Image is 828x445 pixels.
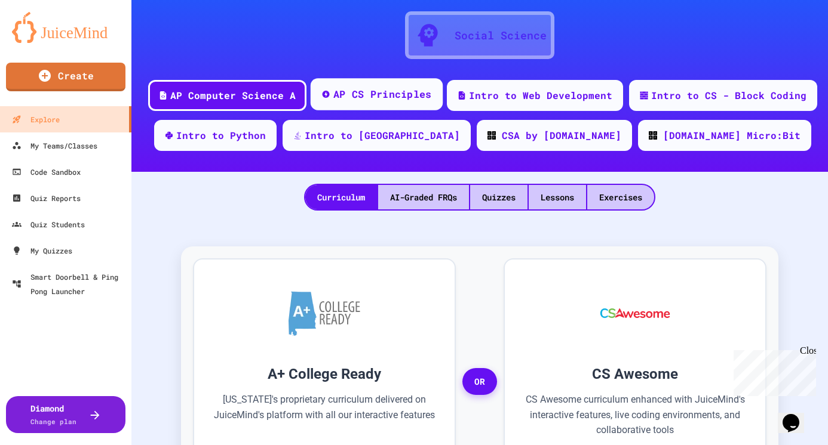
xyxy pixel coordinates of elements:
[30,417,76,426] span: Change plan
[529,185,586,209] div: Lessons
[469,88,612,103] div: Intro to Web Development
[12,191,81,205] div: Quiz Reports
[333,87,432,102] div: AP CS Principles
[30,402,76,427] div: Diamond
[378,185,469,209] div: AI-Graded FRQs
[651,88,806,103] div: Intro to CS - Block Coding
[12,138,97,153] div: My Teams/Classes
[729,345,816,396] iframe: chat widget
[663,128,801,143] div: [DOMAIN_NAME] Micro:Bit
[289,291,360,336] img: A+ College Ready
[462,368,497,395] span: OR
[649,131,657,140] img: CODE_logo_RGB.png
[12,165,81,179] div: Code Sandbox
[523,392,747,438] p: CS Awesome curriculum enhanced with JuiceMind's interactive features, live coding environments, a...
[12,12,119,43] img: logo-orange.svg
[12,270,127,298] div: Smart Doorbell & Ping Pong Launcher
[455,27,547,44] div: Social Science
[212,363,437,385] h3: A+ College Ready
[778,397,816,433] iframe: chat widget
[176,128,266,143] div: Intro to Python
[305,128,460,143] div: Intro to [GEOGRAPHIC_DATA]
[523,363,747,385] h3: CS Awesome
[487,131,496,140] img: CODE_logo_RGB.png
[12,243,72,258] div: My Quizzes
[6,396,125,433] button: DiamondChange plan
[588,277,682,349] img: CS Awesome
[170,88,296,103] div: AP Computer Science A
[305,185,377,209] div: Curriculum
[212,392,437,438] p: [US_STATE]'s proprietary curriculum delivered on JuiceMind's platform with all our interactive fe...
[470,185,528,209] div: Quizzes
[5,5,82,76] div: Chat with us now!Close
[587,185,654,209] div: Exercises
[12,112,60,126] div: Explore
[12,217,85,231] div: Quiz Students
[6,63,125,91] a: Create
[502,128,621,143] div: CSA by [DOMAIN_NAME]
